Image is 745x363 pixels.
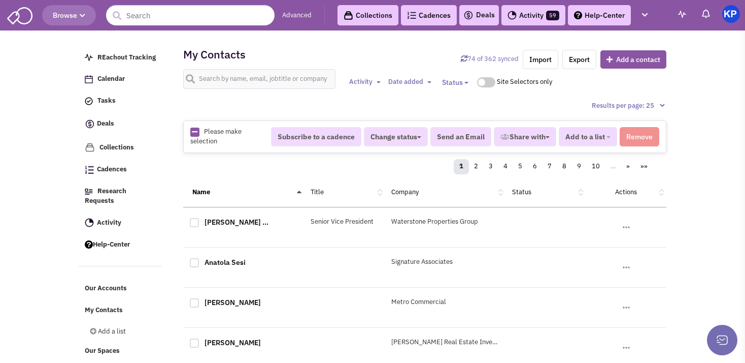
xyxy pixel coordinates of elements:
a: REachout Tracking [80,48,162,68]
a: Collections [80,138,162,158]
a: Collections [337,5,398,25]
a: Deals [80,113,162,135]
a: Company [391,188,419,196]
a: 7 [542,159,557,174]
span: Research Requests [85,187,126,205]
span: Our Spaces [85,346,120,355]
a: 2 [468,159,484,174]
a: [PERSON_NAME] [205,338,261,347]
a: Actions [615,188,637,196]
a: Tasks [80,92,162,111]
a: Our Accounts [80,279,162,298]
img: Cadences_logo.png [407,12,416,19]
a: … [605,159,621,174]
span: Status [442,78,463,87]
a: 5 [513,159,528,174]
img: Cadences_logo.png [85,166,94,174]
span: 59 [546,11,559,20]
a: Import [523,50,558,69]
a: 3 [483,159,498,174]
a: [PERSON_NAME] [205,298,261,307]
a: Research Requests [80,182,162,211]
span: REachout Tracking [97,53,156,62]
div: Signature Associates [385,257,505,267]
a: [PERSON_NAME] ... [205,218,268,227]
input: Search by name, email, jobtitle or company [183,69,335,89]
div: Waterstone Properties Group [385,217,505,227]
input: Search [106,5,275,25]
a: Help-Center [80,235,162,255]
a: Name [192,188,210,196]
a: Sync contacts with Retailsphere [461,54,519,63]
a: Activity59 [501,5,565,25]
a: Calendar [80,70,162,89]
a: 4 [498,159,513,174]
span: Activity [97,218,121,227]
img: Calendar.png [85,75,93,83]
img: icon-collection-lavender-black.svg [344,11,353,20]
img: KeyPoint Partners [722,5,740,23]
button: Date added [385,77,434,87]
span: Browse [53,11,85,20]
a: Title [311,188,324,196]
img: Activity.png [85,218,94,227]
span: Our Accounts [85,284,127,293]
a: Advanced [282,11,312,20]
a: Cadences [80,160,162,179]
span: Cadences [97,165,127,174]
button: Add a contact [600,50,666,69]
a: Export.xlsx [562,50,596,69]
span: Collections [99,143,134,152]
a: Activity [80,214,162,233]
img: help.png [85,240,93,249]
a: Deals [463,9,495,21]
button: Browse [42,5,96,25]
span: Date added [388,77,423,86]
span: Please make selection [190,127,242,145]
span: My Contacts [85,306,123,314]
a: Cadences [401,5,457,25]
img: icon-deals.svg [463,9,473,21]
img: icon-tasks.png [85,97,93,105]
a: Help-Center [568,5,631,25]
a: Anatola Sesi [205,258,246,267]
a: Status [512,188,531,196]
img: help.png [574,11,582,19]
a: Add a list [80,324,160,339]
a: 6 [527,159,543,174]
img: SmartAdmin [7,5,32,24]
a: »» [635,159,653,174]
div: [PERSON_NAME] Real Estate Investment Services [385,338,505,347]
span: Activity [349,77,372,86]
button: Subscribe to a cadence [271,127,361,146]
div: Site Selectors only [497,77,556,87]
div: Metro Commercial [385,297,505,307]
a: » [621,159,635,174]
a: 8 [557,159,572,174]
img: icon-deals.svg [85,118,95,130]
img: Research.png [85,189,93,195]
img: icon-collection-lavender.png [85,142,95,153]
a: My Contacts [80,301,162,320]
img: Rectangle.png [190,128,199,137]
a: 10 [586,159,605,174]
img: Activity.png [507,11,517,20]
div: Senior Vice President [304,217,385,227]
span: Calendar [97,75,125,83]
h2: My Contacts [183,50,246,59]
button: Status [436,73,475,92]
a: 1 [454,159,469,174]
a: 9 [571,159,587,174]
button: Remove [620,127,659,146]
button: Activity [346,77,384,87]
a: Our Spaces [80,342,162,361]
span: Tasks [97,97,116,105]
